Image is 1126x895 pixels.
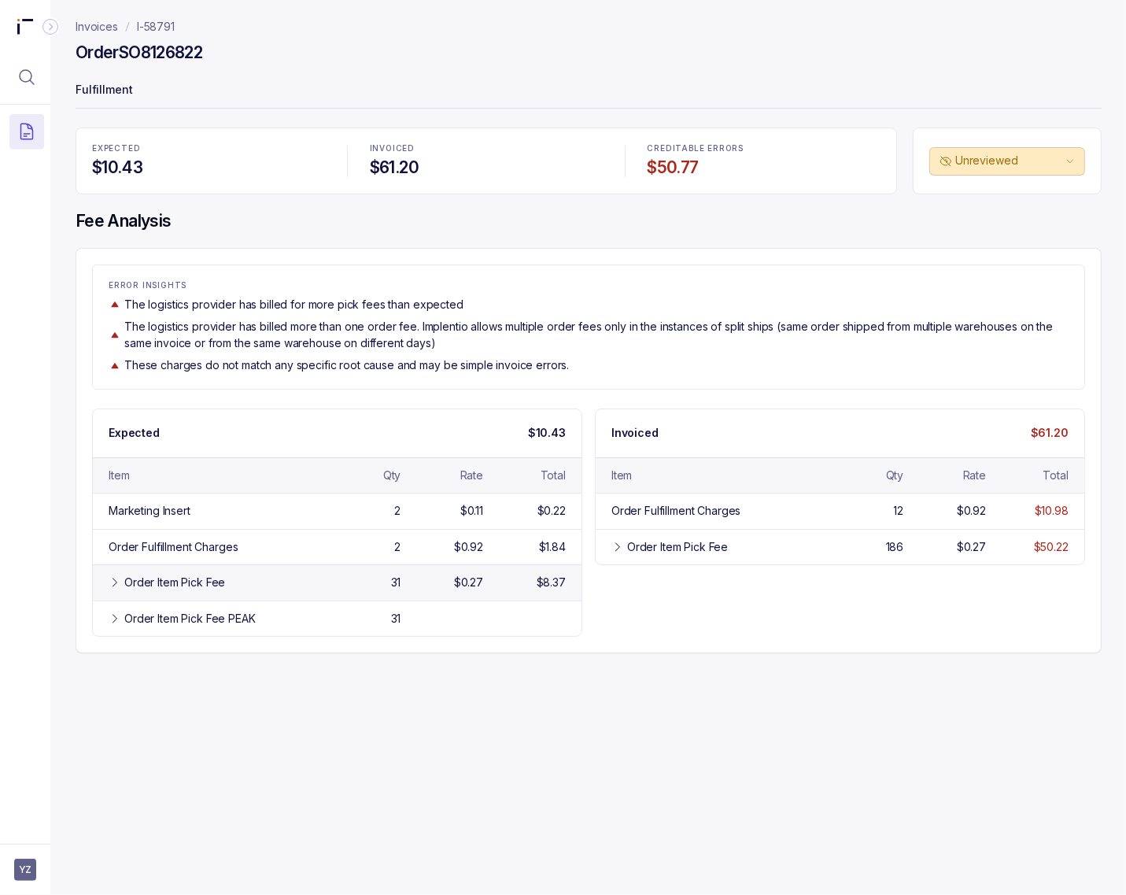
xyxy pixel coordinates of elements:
p: Invoiced [611,425,659,441]
p: The logistics provider has billed for more pick fees than expected [124,297,463,313]
button: Menu Icon Button MagnifyingGlassIcon [9,60,44,94]
div: 2 [394,503,401,519]
div: 186 [886,539,904,555]
p: $10.43 [528,425,566,441]
p: INVOICED [370,144,603,153]
div: Rate [963,468,986,483]
img: trend image [109,329,121,341]
div: Total [1043,468,1069,483]
p: Expected [109,425,160,441]
p: $61.20 [1031,425,1069,441]
p: CREDITABLE ERRORS [648,144,880,153]
div: 12 [894,503,904,519]
div: $10.98 [1035,503,1069,519]
div: $0.11 [460,503,483,519]
div: Item [611,468,632,483]
img: trend image [109,360,121,372]
p: Fulfillment [76,76,1102,107]
a: Invoices [76,19,118,35]
h4: $61.20 [370,157,603,179]
button: Menu Icon Button DocumentTextIcon [9,114,44,149]
div: Marketing Insert [109,503,190,519]
div: $0.92 [957,503,986,519]
div: Order Fulfillment Charges [611,503,741,519]
button: User initials [14,859,36,881]
p: These charges do not match any specific root cause and may be simple invoice errors. [124,357,569,373]
h4: Fee Analysis [76,210,1102,232]
div: Qty [886,468,904,483]
div: Item [109,468,129,483]
div: Qty [383,468,401,483]
p: Unreviewed [955,153,1062,168]
p: EXPECTED [92,144,325,153]
button: Unreviewed [929,147,1085,176]
p: ERROR INSIGHTS [109,281,1069,290]
div: $1.84 [539,539,566,555]
h4: $50.77 [648,157,880,179]
div: Rate [460,468,483,483]
div: Order Item Pick Fee [627,539,728,555]
h4: $10.43 [92,157,325,179]
div: Order Fulfillment Charges [109,539,238,555]
nav: breadcrumb [76,19,175,35]
div: 31 [391,575,401,590]
div: $0.22 [537,503,566,519]
div: Order Item Pick Fee [124,575,225,590]
div: Collapse Icon [41,17,60,36]
p: The logistics provider has billed more than one order fee. Implentio allows multiple order fees o... [124,319,1069,351]
a: I-58791 [137,19,175,35]
div: $0.27 [454,575,483,590]
h4: Order SO8126822 [76,42,202,64]
div: 2 [394,539,401,555]
div: Total [541,468,566,483]
div: $0.27 [957,539,986,555]
div: $0.92 [454,539,483,555]
div: $8.37 [537,575,566,590]
img: trend image [109,298,121,310]
div: Order Item Pick Fee PEAK [124,611,256,627]
div: 31 [391,611,401,627]
div: $50.22 [1034,539,1069,555]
